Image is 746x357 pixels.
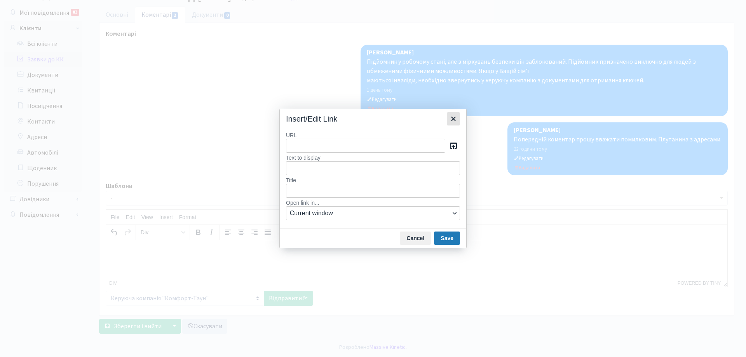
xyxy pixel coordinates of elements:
[286,154,460,161] label: Text to display
[447,139,460,152] button: URL
[286,114,337,124] div: Insert/Edit Link
[434,232,460,245] button: Save
[447,112,460,125] button: Close
[286,132,460,139] label: URL
[400,232,431,245] button: Cancel
[286,199,460,206] label: Open link in...
[290,209,450,218] span: Current window
[286,206,460,220] button: Open link in...
[6,24,34,30] span: 1 день тому
[286,177,460,184] label: Title
[6,32,615,40] div: Підйомник у робочому стані, але з міркувань безпеки він заблокований. Підйомник призначено виключ...
[6,5,615,23] div: Підйомник у робочому стані, але з міркувань безпеки він заблокований. Підйомник призначено виключ...
[6,33,34,39] small: 1 день тому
